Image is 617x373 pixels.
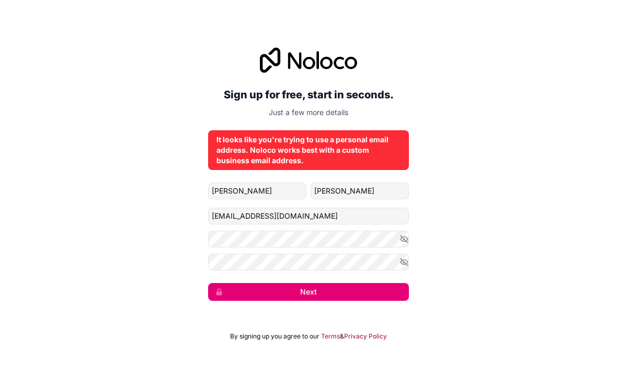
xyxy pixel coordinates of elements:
[340,332,344,341] span: &
[208,107,409,118] p: Just a few more details
[216,134,401,166] div: It looks like you're trying to use a personal email address. Noloco works best with a custom busi...
[208,85,409,104] h2: Sign up for free, start in seconds.
[311,183,409,199] input: family-name
[208,231,409,247] input: Password
[208,283,409,301] button: Next
[230,332,319,341] span: By signing up you agree to our
[208,183,306,199] input: given-name
[321,332,340,341] a: Terms
[344,332,387,341] a: Privacy Policy
[208,254,409,270] input: Confirm password
[208,208,409,224] input: Email address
